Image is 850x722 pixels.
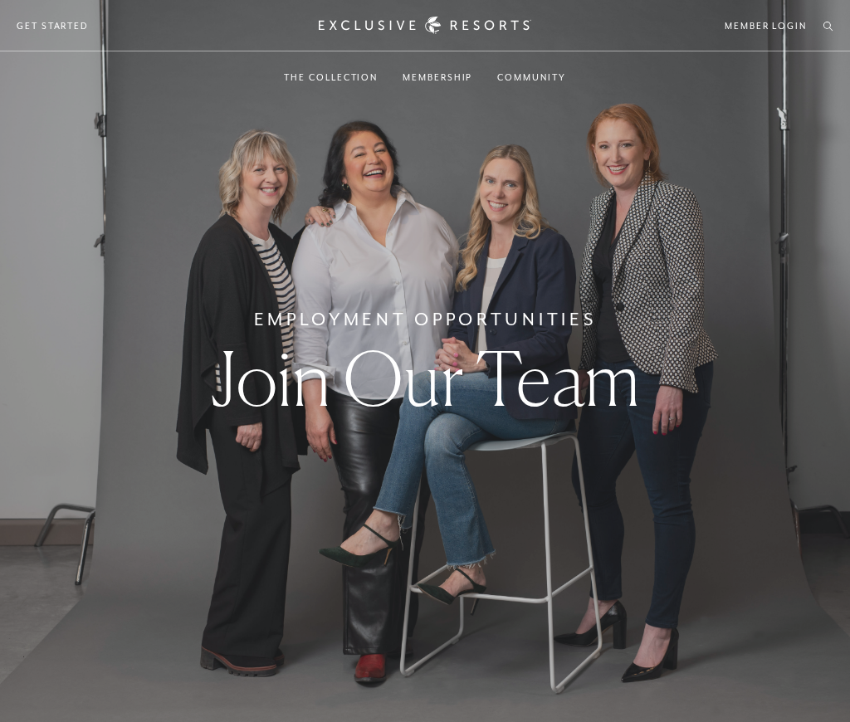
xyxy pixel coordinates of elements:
[284,53,378,101] a: The Collection
[497,53,565,101] a: Community
[17,18,89,33] a: Get Started
[725,18,807,33] a: Member Login
[254,306,597,333] h6: Employment Opportunities
[210,341,640,416] h1: Join Our Team
[403,53,472,101] a: Membership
